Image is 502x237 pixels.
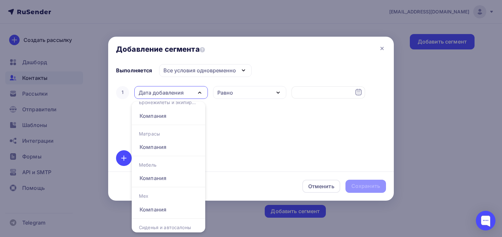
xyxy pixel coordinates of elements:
div: 1 [116,86,129,99]
span: Добавление сегмента [116,45,205,54]
div: Равно [217,89,233,97]
button: Все условия одновременно [159,64,252,77]
div: Компания [140,143,166,151]
ul: Дата добавления [132,101,205,232]
div: Компания [140,206,166,213]
div: Дата добавления [139,89,184,97]
div: Сиденья и автосалоны [132,221,205,234]
button: Дата добавления [134,86,208,99]
div: Все условия одновременно [163,66,236,74]
div: Бронежилеты и экипировка [132,96,205,109]
div: Компания [140,174,166,182]
button: Равно [213,86,287,99]
div: Мебель [132,158,205,172]
div: Отменить [308,182,334,190]
div: Мех [132,190,205,203]
div: Компания [140,112,166,120]
div: Матрасы [132,127,205,140]
div: Выполняется [116,66,152,74]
